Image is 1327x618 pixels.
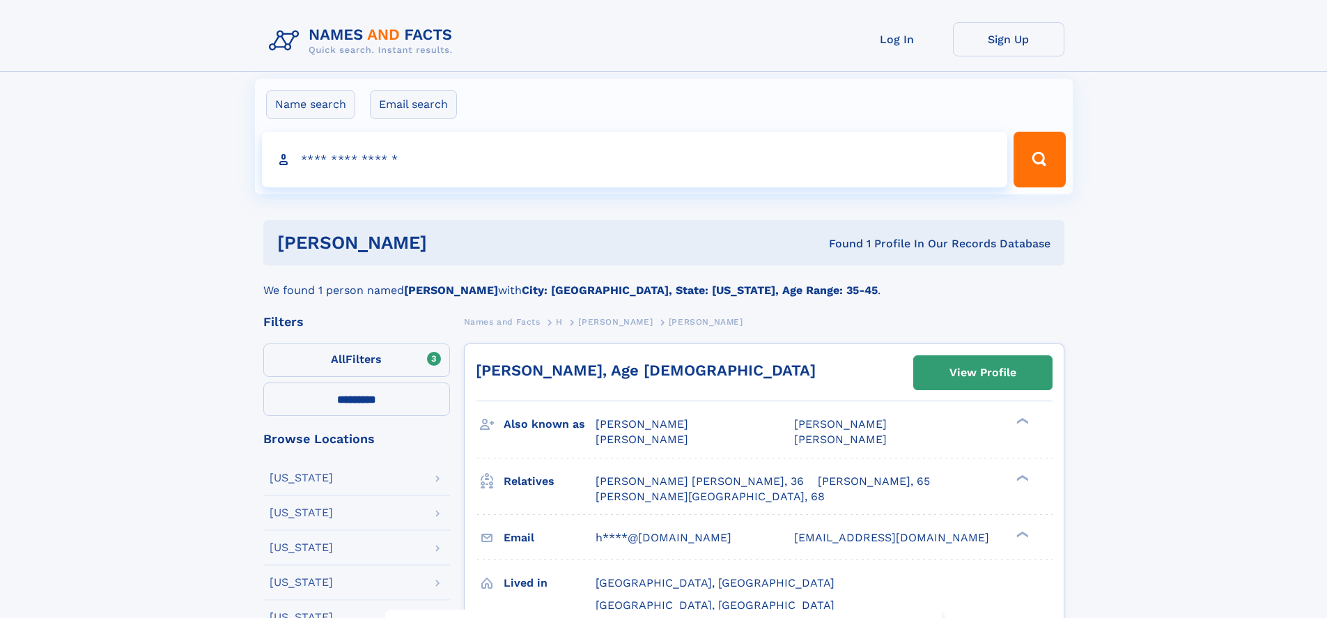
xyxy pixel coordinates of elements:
[596,417,688,431] span: [PERSON_NAME]
[263,22,464,60] img: Logo Names and Facts
[270,507,333,518] div: [US_STATE]
[794,531,989,544] span: [EMAIL_ADDRESS][DOMAIN_NAME]
[504,412,596,436] h3: Also known as
[841,22,953,56] a: Log In
[270,577,333,588] div: [US_STATE]
[818,474,930,489] a: [PERSON_NAME], 65
[578,313,653,330] a: [PERSON_NAME]
[1013,530,1030,539] div: ❯
[556,313,563,330] a: H
[522,284,878,297] b: City: [GEOGRAPHIC_DATA], State: [US_STATE], Age Range: 35-45
[504,571,596,595] h3: Lived in
[504,526,596,550] h3: Email
[596,489,825,504] a: [PERSON_NAME][GEOGRAPHIC_DATA], 68
[628,236,1050,252] div: Found 1 Profile In Our Records Database
[277,234,628,252] h1: [PERSON_NAME]
[464,313,541,330] a: Names and Facts
[263,265,1064,299] div: We found 1 person named with .
[1014,132,1065,187] button: Search Button
[596,474,804,489] a: [PERSON_NAME] [PERSON_NAME], 36
[263,433,450,445] div: Browse Locations
[404,284,498,297] b: [PERSON_NAME]
[578,317,653,327] span: [PERSON_NAME]
[263,343,450,377] label: Filters
[1013,473,1030,482] div: ❯
[331,353,346,366] span: All
[794,417,887,431] span: [PERSON_NAME]
[1013,417,1030,426] div: ❯
[504,470,596,493] h3: Relatives
[556,317,563,327] span: H
[270,542,333,553] div: [US_STATE]
[476,362,816,379] a: [PERSON_NAME], Age [DEMOGRAPHIC_DATA]
[263,316,450,328] div: Filters
[953,22,1064,56] a: Sign Up
[596,576,835,589] span: [GEOGRAPHIC_DATA], [GEOGRAPHIC_DATA]
[370,90,457,119] label: Email search
[262,132,1008,187] input: search input
[270,472,333,484] div: [US_STATE]
[596,433,688,446] span: [PERSON_NAME]
[266,90,355,119] label: Name search
[949,357,1016,389] div: View Profile
[669,317,743,327] span: [PERSON_NAME]
[914,356,1052,389] a: View Profile
[596,598,835,612] span: [GEOGRAPHIC_DATA], [GEOGRAPHIC_DATA]
[794,433,887,446] span: [PERSON_NAME]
